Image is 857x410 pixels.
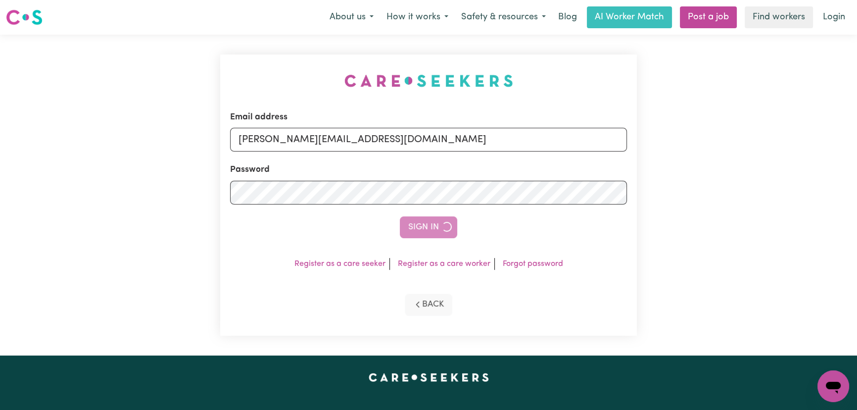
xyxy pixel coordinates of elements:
button: How it works [380,7,455,28]
label: Password [230,163,270,176]
a: Register as a care worker [398,260,490,268]
a: Register as a care seeker [294,260,385,268]
button: Safety & resources [455,7,552,28]
input: Email address [230,128,627,152]
a: Login [817,6,851,28]
label: Email address [230,111,287,124]
a: Blog [552,6,583,28]
a: Post a job [680,6,737,28]
a: AI Worker Match [587,6,672,28]
button: About us [323,7,380,28]
a: Careseekers logo [6,6,43,29]
a: Careseekers home page [369,373,489,381]
a: Forgot password [503,260,563,268]
iframe: Button to launch messaging window [817,370,849,402]
a: Find workers [745,6,813,28]
img: Careseekers logo [6,8,43,26]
